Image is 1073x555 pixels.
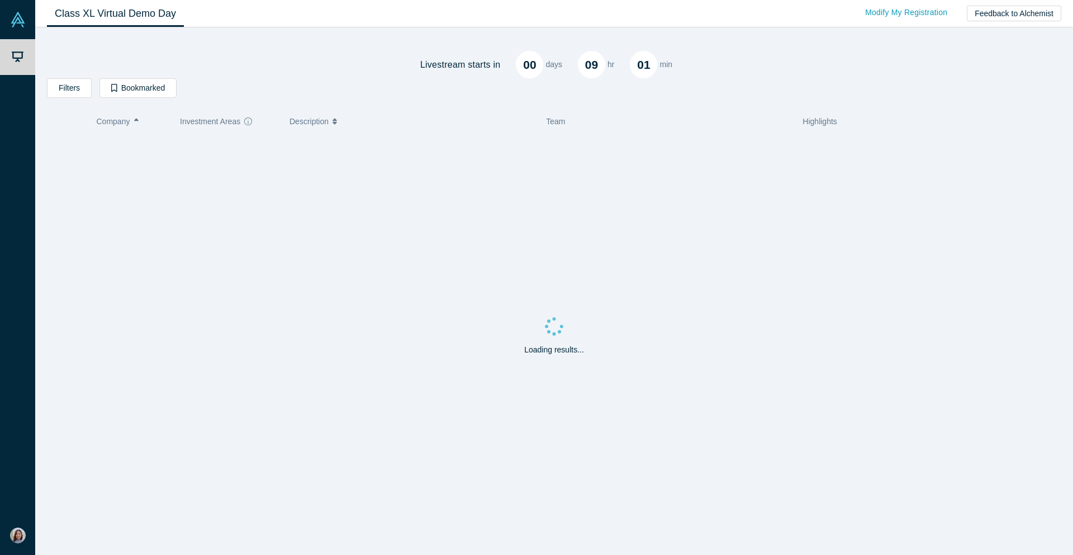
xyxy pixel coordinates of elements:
[659,59,672,70] p: min
[10,12,26,27] img: Alchemist Vault Logo
[180,110,240,133] span: Investment Areas
[967,6,1061,21] button: Feedback to Alchemist
[545,59,562,70] p: days
[289,110,329,133] span: Description
[516,51,543,78] div: 00
[10,528,26,543] img: Cindy Wei's Account
[99,78,177,98] button: Bookmarked
[47,1,184,27] a: Class XL Virtual Demo Day
[97,110,130,133] span: Company
[546,117,565,126] span: Team
[607,59,614,70] p: hr
[289,110,534,133] button: Description
[853,3,959,22] a: Modify My Registration
[803,117,837,126] span: Highlights
[420,59,501,70] h4: Livestream starts in
[578,51,605,78] div: 09
[47,78,92,98] button: Filters
[630,51,657,78] div: 01
[524,344,584,356] p: Loading results...
[97,110,169,133] button: Company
